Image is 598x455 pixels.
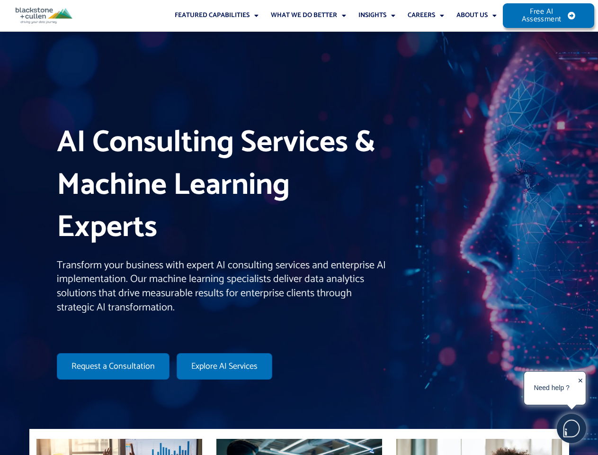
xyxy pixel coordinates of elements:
[71,362,155,371] span: Request a Consultation
[177,353,272,380] a: Explore AI Services
[57,259,386,315] p: Transform your business with expert AI consulting services and enterprise AI implementation. Our ...
[57,122,386,249] h1: AI Consulting Services & Machine Learning Experts
[503,3,594,28] a: Free AI Assessment
[578,374,583,403] div: ✕
[557,414,586,443] img: users%2F5SSOSaKfQqXq3cFEnIZRYMEs4ra2%2Fmedia%2Fimages%2F-Bulle%20blanche%20sans%20fond%20%2B%20ma...
[191,362,258,371] span: Explore AI Services
[526,373,578,403] div: Need help ?
[57,353,170,380] a: Request a Consultation
[522,8,562,23] span: Free AI Assessment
